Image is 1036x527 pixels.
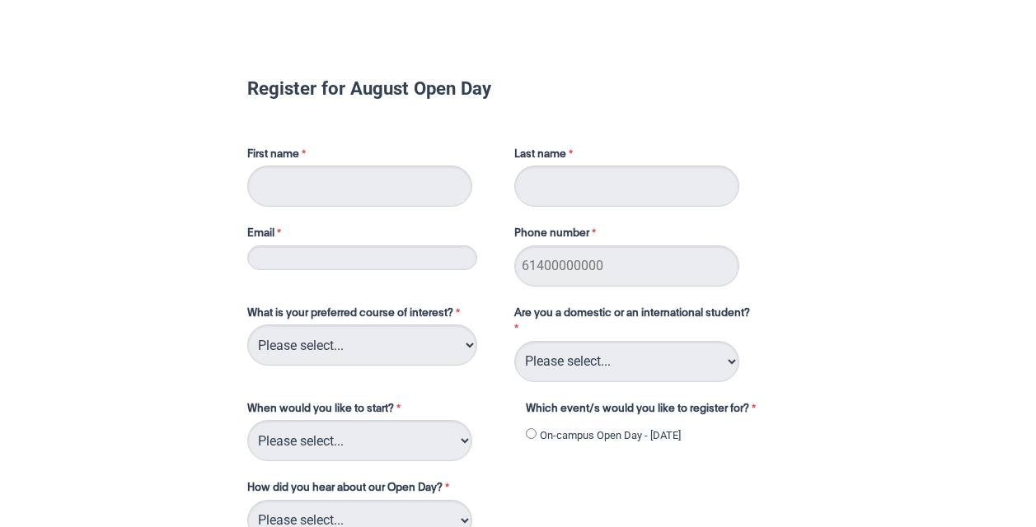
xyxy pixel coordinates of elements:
input: Phone number [514,245,739,287]
select: When would you like to start? [247,420,472,461]
h1: Register for August Open Day [247,80,790,96]
select: Are you a domestic or an international student? [514,341,739,382]
input: First name [247,166,472,207]
label: When would you like to start? [247,401,509,421]
label: What is your preferred course of interest? [247,305,498,325]
input: Last name [514,166,739,207]
span: Are you a domestic or an international student? [514,308,750,319]
label: How did you hear about our Open Day? [247,480,453,500]
label: Phone number [514,226,600,245]
input: Email [247,245,477,270]
select: What is your preferred course of interest? [247,324,477,366]
label: Email [247,226,498,245]
label: Last name [514,147,577,166]
label: First name [247,147,498,166]
label: On-campus Open Day - [DATE] [540,427,681,444]
label: Which event/s would you like to register for? [526,401,776,421]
